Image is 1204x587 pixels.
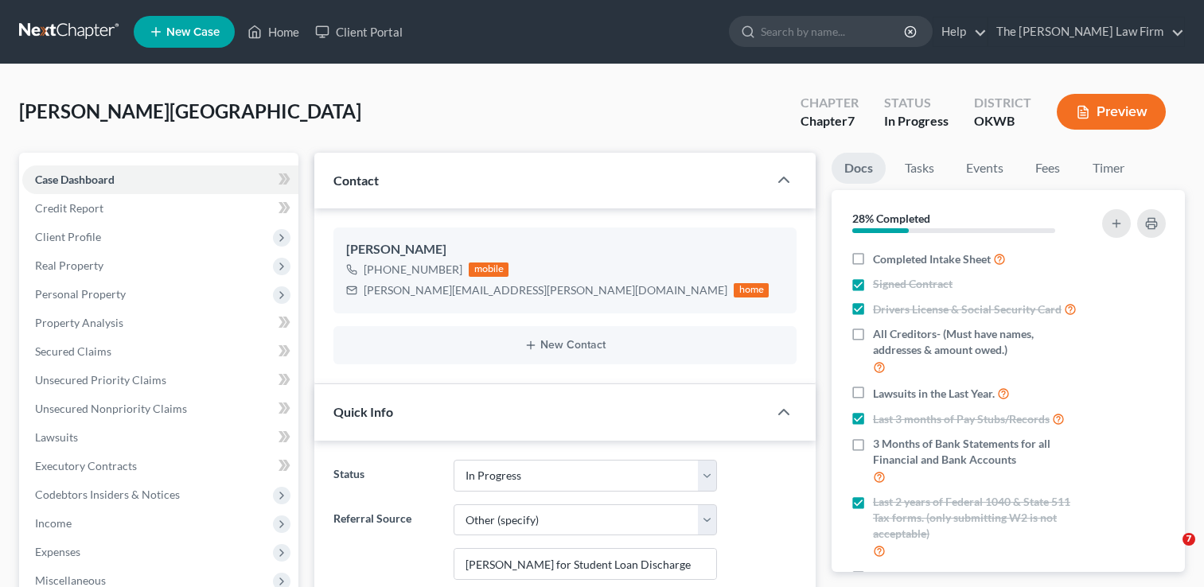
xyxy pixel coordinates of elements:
[873,436,1083,468] span: 3 Months of Bank Statements for all Financial and Bank Accounts
[974,94,1031,112] div: District
[1057,94,1166,130] button: Preview
[35,173,115,186] span: Case Dashboard
[884,94,949,112] div: Status
[35,402,187,415] span: Unsecured Nonpriority Claims
[873,251,991,267] span: Completed Intake Sheet
[454,549,716,579] input: Other Referral Source
[35,459,137,472] span: Executory Contracts
[873,411,1050,427] span: Last 3 months of Pay Stubs/Records
[852,212,930,225] strong: 28% Completed
[35,373,166,387] span: Unsecured Priority Claims
[1150,533,1188,571] iframe: Intercom live chat
[873,570,1050,585] span: Real Property Deeds and Mortgages
[974,112,1031,130] div: OKWB
[240,17,307,46] a: Home
[22,366,298,395] a: Unsecured Priority Claims
[35,430,78,444] span: Lawsuits
[22,165,298,194] a: Case Dashboard
[22,194,298,223] a: Credit Report
[873,494,1083,542] span: Last 2 years of Federal 1040 & State 511 Tax forms. (only submitting W2 is not acceptable)
[988,17,1184,46] a: The [PERSON_NAME] Law Firm
[364,282,727,298] div: [PERSON_NAME][EMAIL_ADDRESS][PERSON_NAME][DOMAIN_NAME]
[801,112,859,130] div: Chapter
[469,262,508,277] div: mobile
[801,94,859,112] div: Chapter
[761,17,906,46] input: Search by name...
[325,460,445,492] label: Status
[953,153,1016,184] a: Events
[1183,533,1195,546] span: 7
[873,301,1062,317] span: Drivers License & Social Security Card
[333,173,379,188] span: Contact
[19,99,361,122] span: [PERSON_NAME][GEOGRAPHIC_DATA]
[35,259,103,272] span: Real Property
[873,386,995,402] span: Lawsuits in the Last Year.
[35,344,111,358] span: Secured Claims
[35,573,106,587] span: Miscellaneous
[364,262,462,278] div: [PHONE_NUMBER]
[35,201,103,215] span: Credit Report
[35,230,101,243] span: Client Profile
[166,26,220,38] span: New Case
[734,283,769,297] div: home
[22,309,298,337] a: Property Analysis
[35,545,80,558] span: Expenses
[346,240,784,259] div: [PERSON_NAME]
[346,339,784,352] button: New Contact
[333,404,393,419] span: Quick Info
[35,287,126,301] span: Personal Property
[1023,153,1073,184] a: Fees
[847,113,855,128] span: 7
[35,316,123,329] span: Property Analysis
[892,153,947,184] a: Tasks
[35,488,180,501] span: Codebtors Insiders & Notices
[873,276,953,292] span: Signed Contract
[325,504,445,581] label: Referral Source
[22,337,298,366] a: Secured Claims
[873,326,1083,358] span: All Creditors- (Must have names, addresses & amount owed.)
[307,17,411,46] a: Client Portal
[22,452,298,480] a: Executory Contracts
[22,423,298,452] a: Lawsuits
[884,112,949,130] div: In Progress
[35,516,72,530] span: Income
[832,153,886,184] a: Docs
[1080,153,1137,184] a: Timer
[22,395,298,423] a: Unsecured Nonpriority Claims
[933,17,987,46] a: Help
